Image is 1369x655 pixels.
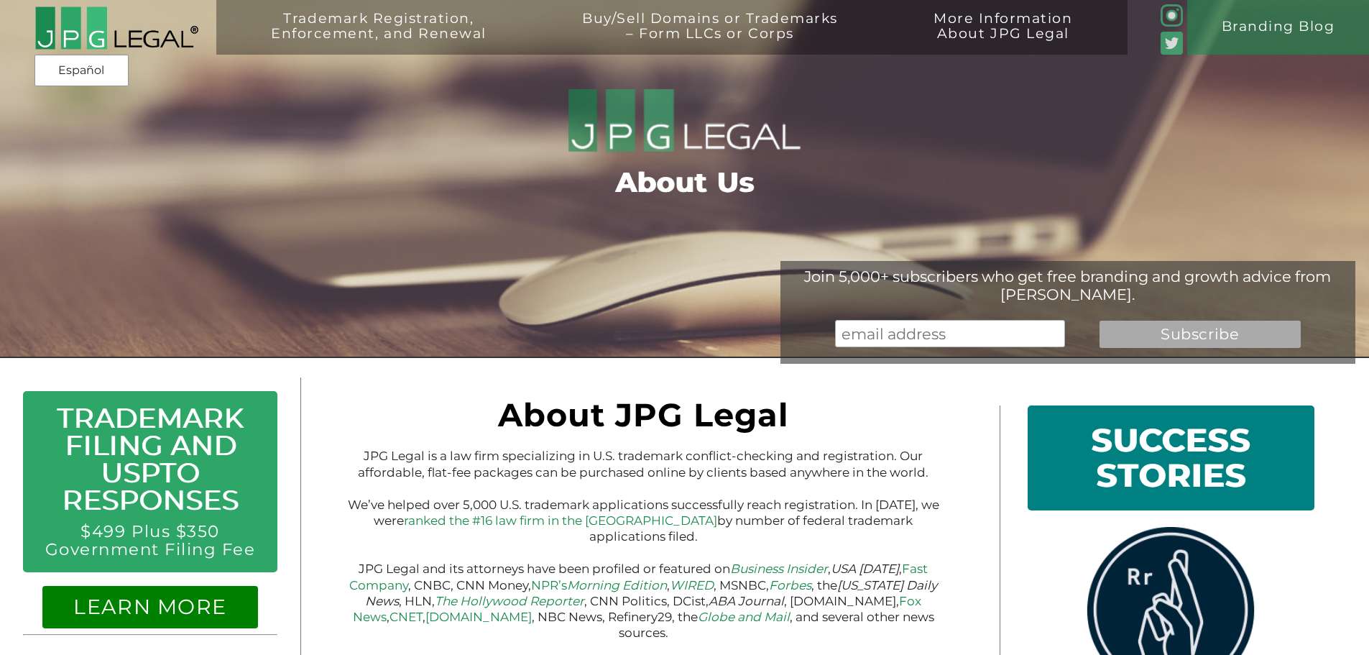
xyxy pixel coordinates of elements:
[353,594,922,624] a: Fox News
[831,562,899,576] em: USA [DATE]
[342,406,944,432] h1: About JPG Legal
[230,12,527,66] a: Trademark Registration,Enforcement, and Renewal
[45,521,256,559] a: $499 Plus $350 Government Filing Fee
[342,497,944,544] p: We’ve helped over 5,000 U.S. trademark applications successfully reach registration. In [DATE], w...
[349,562,928,592] a: Fast Company
[404,513,717,528] a: ranked the #16 law firm in the [GEOGRAPHIC_DATA]
[835,320,1065,347] input: email address
[709,594,784,608] em: ABA Journal
[425,610,532,624] a: [DOMAIN_NAME]
[365,578,937,608] em: [US_STATE] Daily News
[34,6,199,50] img: 2016-logo-black-letters-3-r.png
[39,58,124,83] a: Español
[1161,32,1184,55] img: Twitter_Social_Icon_Rounded_Square_Color-mid-green3-90.png
[1041,419,1301,498] h1: SUCCESS STORIES
[780,267,1355,303] div: Join 5,000+ subscribers who get free branding and growth advice from [PERSON_NAME].
[73,594,226,619] a: LEARN MORE
[1100,321,1301,348] input: Subscribe
[531,578,667,592] a: NPR’sMorning Edition
[541,12,879,66] a: Buy/Sell Domains or Trademarks– Form LLCs or Corps
[342,448,944,480] p: JPG Legal is a law firm specializing in U.S. trademark conflict-checking and registration. Our af...
[342,561,944,640] p: JPG Legal and its attorneys have been profiled or featured on , , , CNBC, CNN Money, , , MSNBC, ,...
[698,610,790,624] a: Globe and Mail
[769,578,811,592] a: Forbes
[57,401,244,517] a: Trademark Filing and USPTO Responses
[435,594,584,608] a: The Hollywood Reporter
[893,12,1114,66] a: More InformationAbout JPG Legal
[567,578,667,592] em: Morning Edition
[1161,4,1184,27] img: glyph-logo_May2016-green3-90.png
[390,610,423,624] a: CNET
[730,562,828,576] a: Business Insider
[670,578,714,592] a: WIRED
